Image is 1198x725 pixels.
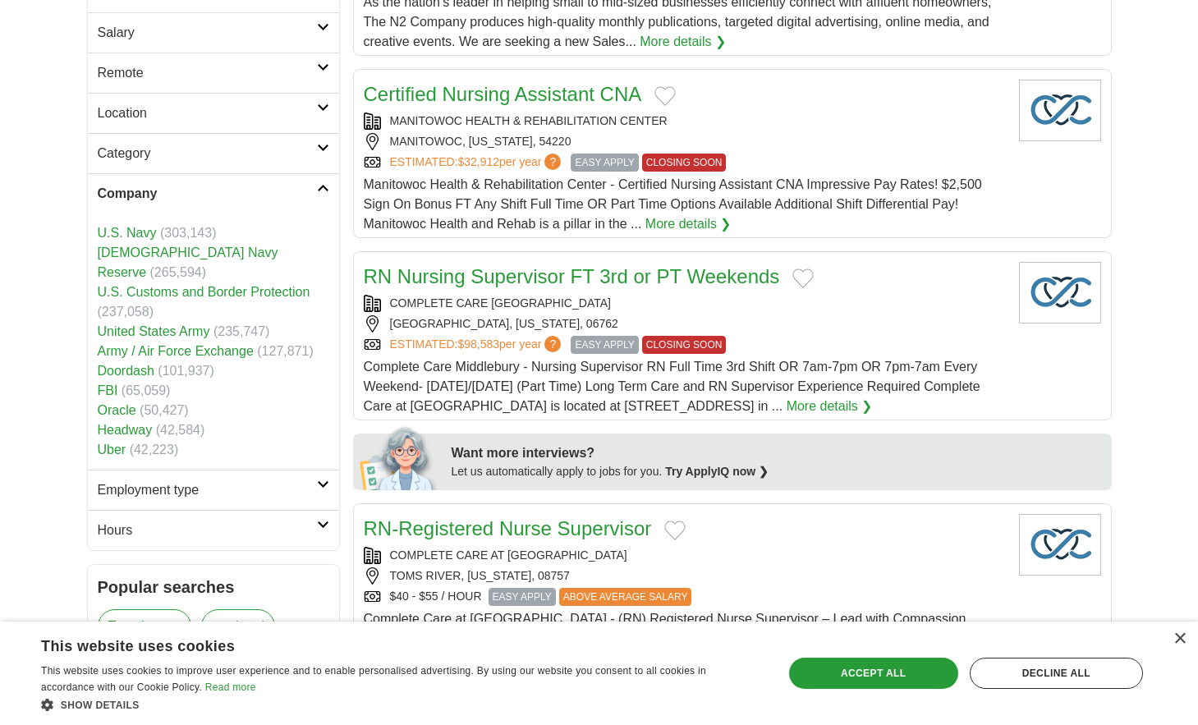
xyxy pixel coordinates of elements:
h2: Salary [98,23,317,43]
a: RN-Registered Nurse Supervisor [364,517,652,539]
h2: Location [98,103,317,123]
span: (127,871) [257,344,314,358]
span: Manitowoc Health & Rehabilitation Center - Certified Nursing Assistant CNA Impressive Pay Rates! ... [364,177,982,231]
img: Company logo [1019,262,1101,323]
div: COMPLETE CARE AT [GEOGRAPHIC_DATA] [364,547,1006,564]
a: Try ApplyIQ now ❯ [665,465,769,478]
a: FBI [98,383,118,397]
span: (237,058) [98,305,154,319]
span: EASY APPLY [489,588,556,606]
div: MANITOWOC HEALTH & REHABILITATION CENTER [364,112,1006,130]
span: Complete Care at [GEOGRAPHIC_DATA] - (RN) Registered Nurse Supervisor – Lead with Compassion, Ele... [364,612,998,665]
a: U.S. Navy [98,226,157,240]
h2: Company [98,184,317,204]
span: (42,223) [130,443,179,457]
div: Want more interviews? [452,443,1102,463]
a: Oracle [98,403,136,417]
img: Company logo [1019,80,1101,141]
h2: Popular searches [98,575,329,599]
a: [DEMOGRAPHIC_DATA] Navy Reserve [98,245,278,279]
a: Certified Nursing Assistant CNA [364,83,642,105]
h2: Hours [98,521,317,540]
span: (303,143) [160,226,217,240]
span: $32,912 [457,155,499,168]
div: TOMS RIVER, [US_STATE], 08757 [364,567,1006,585]
div: Accept all [789,658,958,689]
img: apply-iq-scientist.png [360,424,439,490]
span: CLOSING SOON [642,336,727,354]
a: Doordash [98,364,154,378]
a: Location [88,93,339,133]
span: $98,583 [457,337,499,351]
span: CLOSING SOON [642,154,727,172]
span: (265,594) [150,265,207,279]
a: Company [88,173,339,213]
a: United States Army [98,324,210,338]
span: This website uses cookies to improve user experience and to enable personalised advertising. By u... [41,665,706,693]
a: RN Nursing Supervisor FT 3rd or PT Weekends [364,265,780,287]
span: (50,427) [140,403,189,417]
a: Headway [98,423,153,437]
a: Read more, opens a new window [205,681,256,693]
span: (65,059) [122,383,171,397]
button: Add to favorite jobs [654,86,676,106]
a: More details ❯ [640,32,726,52]
a: More details ❯ [787,397,873,416]
div: This website uses cookies [41,631,720,656]
div: $40 - $55 / HOUR [364,588,1006,606]
a: Category [88,133,339,173]
a: U.S. Customs and Border Protection [98,285,310,299]
a: More details ❯ [645,214,732,234]
a: Remote [88,53,339,93]
a: ESTIMATED:$98,583per year? [390,336,565,354]
h2: Remote [98,63,317,83]
a: Salary [88,12,339,53]
a: Employment type [88,470,339,510]
button: Add to favorite jobs [792,268,814,288]
span: (42,584) [156,423,205,437]
div: Close [1173,633,1186,645]
span: Show details [61,700,140,711]
div: COMPLETE CARE [GEOGRAPHIC_DATA] [364,295,1006,312]
span: ? [544,154,561,170]
span: (235,747) [213,324,270,338]
span: ABOVE AVERAGE SALARY [559,588,692,606]
h2: Employment type [98,480,317,500]
span: EASY APPLY [571,154,638,172]
span: ? [544,336,561,352]
div: Show details [41,696,761,713]
a: Uber [98,443,126,457]
span: (101,937) [158,364,214,378]
a: Travel nurse [98,609,191,644]
img: Company logo [1019,514,1101,576]
a: weekend [201,609,275,644]
span: Complete Care Middlebury - Nursing Supervisor RN Full Time 3rd Shift OR 7am-7pm OR 7pm-7am Every ... [364,360,980,413]
div: [GEOGRAPHIC_DATA], [US_STATE], 06762 [364,315,1006,333]
h2: Category [98,144,317,163]
a: ESTIMATED:$32,912per year? [390,154,565,172]
button: Add to favorite jobs [664,521,686,540]
span: EASY APPLY [571,336,638,354]
div: MANITOWOC, [US_STATE], 54220 [364,133,1006,150]
div: Let us automatically apply to jobs for you. [452,463,1102,480]
a: Army / Air Force Exchange [98,344,254,358]
a: Hours [88,510,339,550]
div: Decline all [970,658,1143,689]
